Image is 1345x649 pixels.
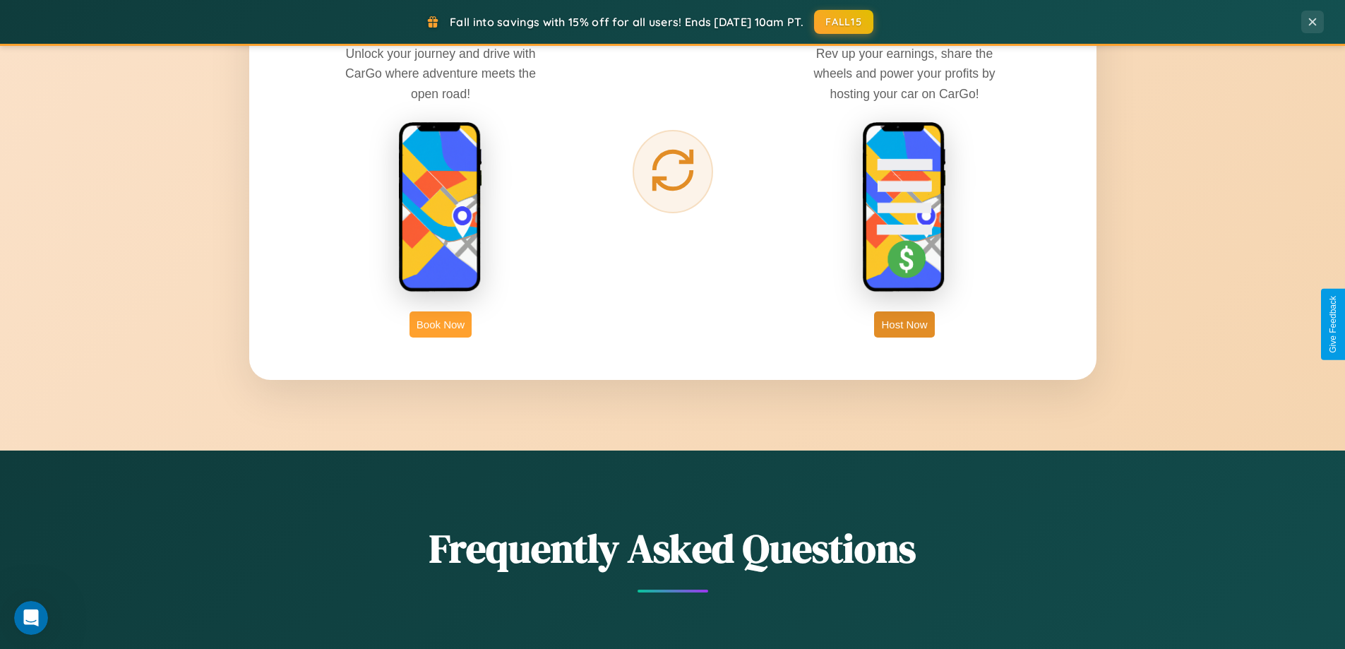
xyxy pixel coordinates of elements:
button: Book Now [410,311,472,338]
p: Rev up your earnings, share the wheels and power your profits by hosting your car on CarGo! [799,44,1010,103]
h2: Frequently Asked Questions [249,521,1096,576]
img: host phone [862,121,947,294]
div: Give Feedback [1328,296,1338,353]
span: Fall into savings with 15% off for all users! Ends [DATE] 10am PT. [450,15,803,29]
iframe: Intercom live chat [14,601,48,635]
img: rent phone [398,121,483,294]
p: Unlock your journey and drive with CarGo where adventure meets the open road! [335,44,546,103]
button: FALL15 [814,10,873,34]
button: Host Now [874,311,934,338]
